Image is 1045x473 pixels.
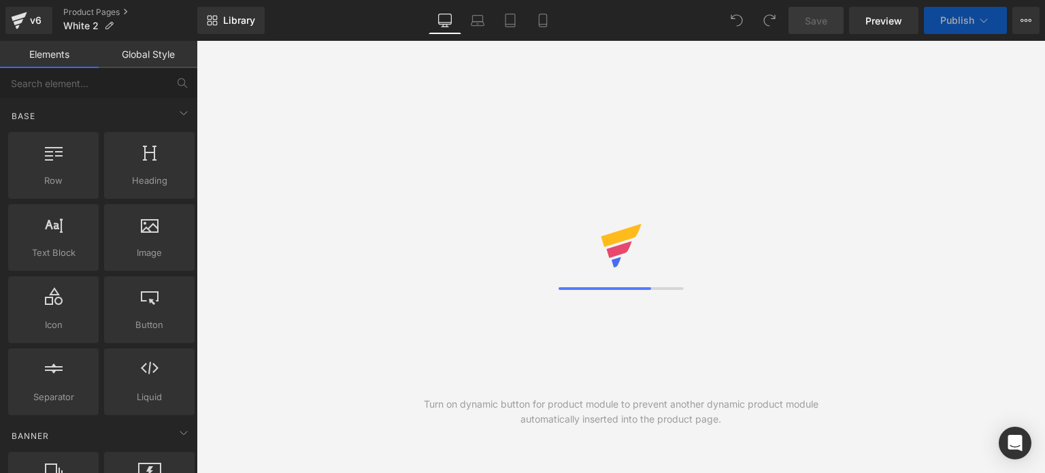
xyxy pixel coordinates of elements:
span: Image [108,246,190,260]
a: Product Pages [63,7,197,18]
span: Heading [108,174,190,188]
span: White 2 [63,20,99,31]
a: Desktop [429,7,461,34]
a: v6 [5,7,52,34]
div: Open Intercom Messenger [999,427,1031,459]
span: Text Block [12,246,95,260]
button: Redo [756,7,783,34]
div: Turn on dynamic button for product module to prevent another dynamic product module automatically... [409,397,833,427]
span: Publish [940,15,974,26]
div: v6 [27,12,44,29]
a: Tablet [494,7,527,34]
span: Base [10,110,37,123]
a: Mobile [527,7,559,34]
span: Banner [10,429,50,442]
span: Row [12,174,95,188]
span: Icon [12,318,95,332]
span: Save [805,14,827,28]
a: Global Style [99,41,197,68]
span: Preview [865,14,902,28]
span: Separator [12,390,95,404]
a: Preview [849,7,918,34]
button: Undo [723,7,750,34]
span: Button [108,318,190,332]
button: Publish [924,7,1007,34]
a: Laptop [461,7,494,34]
a: New Library [197,7,265,34]
span: Liquid [108,390,190,404]
button: More [1012,7,1040,34]
span: Library [223,14,255,27]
